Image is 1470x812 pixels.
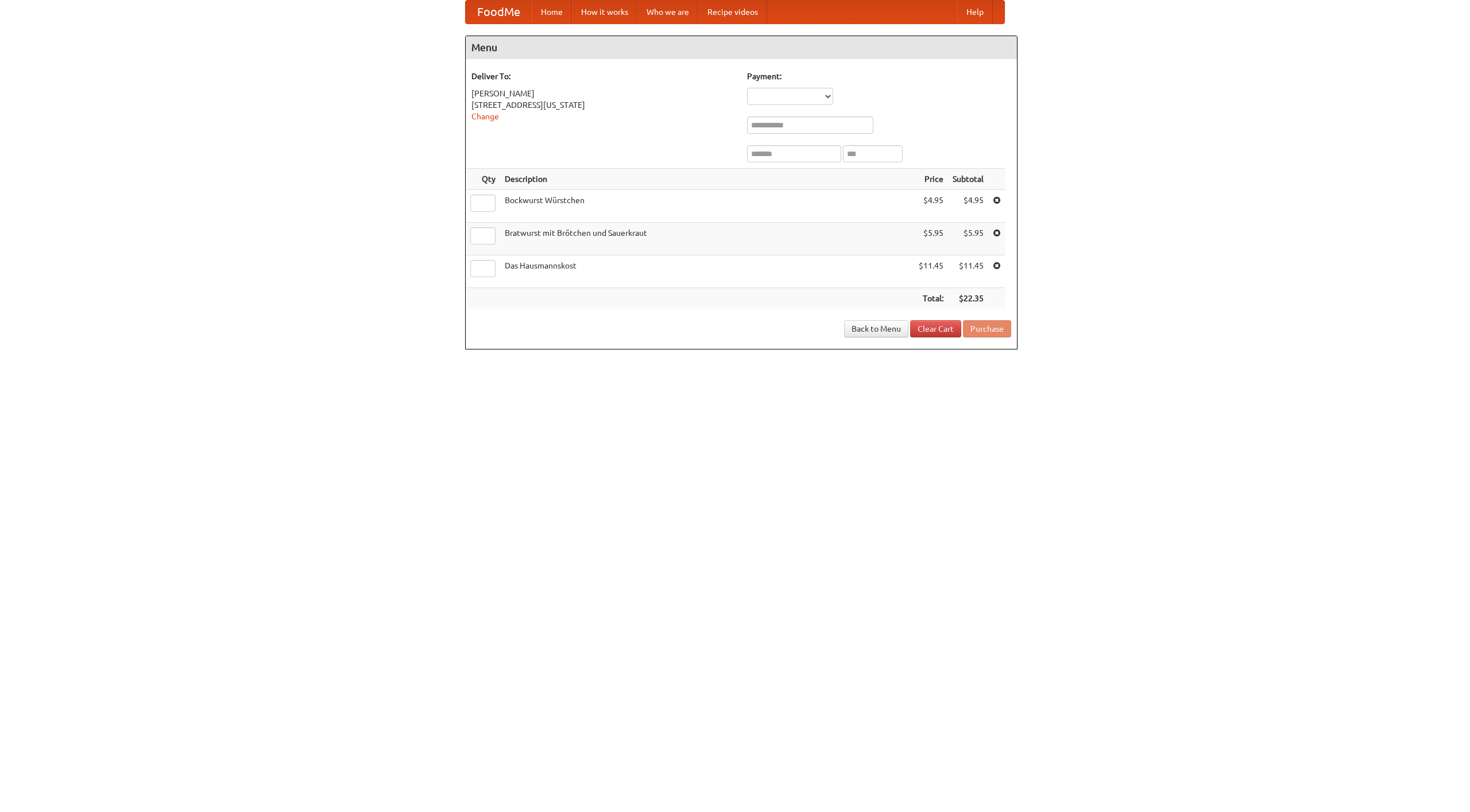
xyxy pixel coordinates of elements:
[532,1,572,24] a: Home
[914,190,948,223] td: $4.95
[948,169,988,190] th: Subtotal
[844,320,908,337] a: Back to Menu
[471,88,736,99] div: [PERSON_NAME]
[948,223,988,255] td: $5.95
[500,223,914,255] td: Bratwurst mit Brötchen und Sauerkraut
[910,320,961,337] a: Clear Cart
[948,255,988,288] td: $11.45
[471,99,736,111] div: [STREET_ADDRESS][US_STATE]
[914,169,948,190] th: Price
[500,255,914,288] td: Das Hausmannskost
[963,320,1011,337] button: Purchase
[957,1,993,24] a: Help
[500,190,914,223] td: Bockwurst Würstchen
[948,190,988,223] td: $4.95
[698,1,767,24] a: Recipe videos
[747,71,1011,82] h5: Payment:
[637,1,698,24] a: Who we are
[914,223,948,255] td: $5.95
[948,288,988,309] th: $22.35
[466,36,1017,59] h4: Menu
[466,1,532,24] a: FoodMe
[471,112,499,121] a: Change
[914,255,948,288] td: $11.45
[572,1,637,24] a: How it works
[914,288,948,309] th: Total:
[471,71,736,82] h5: Deliver To:
[466,169,500,190] th: Qty
[500,169,914,190] th: Description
